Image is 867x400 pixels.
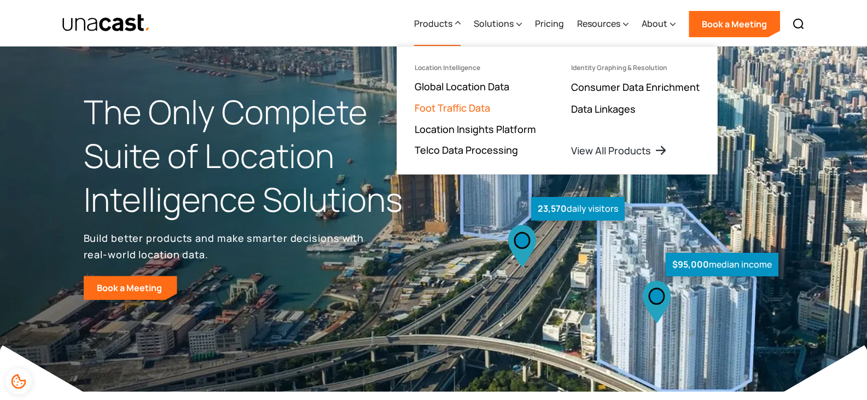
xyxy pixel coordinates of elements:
div: Solutions [474,17,514,30]
strong: 23,570 [538,202,567,215]
a: Consumer Data Enrichment [571,80,700,94]
a: Global Location Data [415,80,509,93]
a: Foot Traffic Data [415,101,490,114]
a: Pricing [535,2,564,47]
a: Data Linkages [571,102,636,115]
a: Telco Data Processing [415,143,518,156]
a: home [62,14,151,33]
div: median income [666,253,778,276]
a: View All Products [571,144,667,157]
img: Search icon [792,18,805,31]
div: About [642,2,676,47]
div: Solutions [474,2,522,47]
div: Identity Graphing & Resolution [571,64,667,72]
a: Book a Meeting [84,276,177,300]
div: Resources [577,17,620,30]
div: Cookie Preferences [5,368,32,395]
div: daily visitors [531,197,625,221]
div: Resources [577,2,629,47]
div: Location Intelligence [415,64,480,72]
h1: The Only Complete Suite of Location Intelligence Solutions [84,90,434,221]
a: Location Insights Platform [415,123,536,136]
img: Unacast text logo [62,14,151,33]
p: Build better products and make smarter decisions with real-world location data. [84,230,368,263]
div: Products [414,2,461,47]
a: Book a Meeting [689,11,780,37]
div: About [642,17,667,30]
nav: Products [397,46,718,175]
div: Products [414,17,452,30]
strong: $95,000 [672,258,709,270]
